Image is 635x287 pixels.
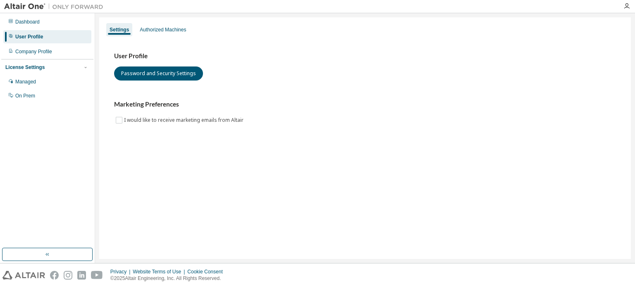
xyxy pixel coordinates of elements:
[110,26,129,33] div: Settings
[77,271,86,280] img: linkedin.svg
[140,26,186,33] div: Authorized Machines
[114,66,203,81] button: Password and Security Settings
[15,78,36,85] div: Managed
[50,271,59,280] img: facebook.svg
[110,268,133,275] div: Privacy
[124,115,245,125] label: I would like to receive marketing emails from Altair
[114,100,616,109] h3: Marketing Preferences
[5,64,45,71] div: License Settings
[4,2,107,11] img: Altair One
[91,271,103,280] img: youtube.svg
[15,33,43,40] div: User Profile
[133,268,187,275] div: Website Terms of Use
[64,271,72,280] img: instagram.svg
[114,52,616,60] h3: User Profile
[110,275,228,282] p: © 2025 Altair Engineering, Inc. All Rights Reserved.
[2,271,45,280] img: altair_logo.svg
[15,48,52,55] div: Company Profile
[15,93,35,99] div: On Prem
[15,19,40,25] div: Dashboard
[187,268,227,275] div: Cookie Consent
